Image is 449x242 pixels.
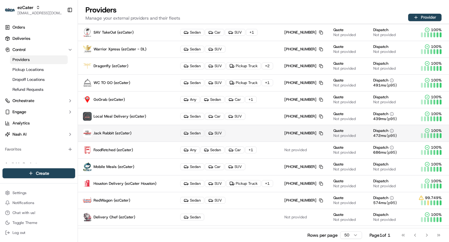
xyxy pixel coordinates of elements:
div: SUV [225,29,245,36]
a: Dropoff Locations [10,75,68,84]
img: FoodFetched.jpg [83,146,92,154]
div: SUV [205,46,225,53]
span: RedWagon (ezCater) [94,198,130,203]
a: Pickup Locations [10,65,68,74]
span: 100 % [431,95,442,100]
button: See all [97,80,113,87]
span: SAV TakeOut (ezCater) [94,30,134,35]
span: Quote [333,95,344,100]
button: Notifications [2,198,75,207]
img: SAVtakeOut.com.png [83,28,92,37]
div: [PHONE_NUMBER] [284,164,323,169]
span: [DATE] [55,96,68,101]
span: 100 % [431,162,442,167]
button: Orchestrate [2,96,75,106]
span: Orchestrate [12,98,34,104]
span: Not provided [333,150,356,155]
div: + 1 [245,96,257,103]
div: Any [180,147,200,153]
img: dragon_fly_logo_v2.png [83,62,92,70]
a: Deliveries [2,34,75,44]
span: Not provided [373,184,396,188]
span: Dispatch [373,212,389,217]
div: SUV [205,63,225,69]
span: Deliveries [12,36,30,41]
div: Car [225,147,244,153]
span: Dispatch [373,95,389,100]
div: SUV [225,163,245,170]
span: 100 % [431,78,442,83]
div: [PHONE_NUMBER] [284,47,323,52]
button: Settings [2,188,75,197]
img: profile_wctogo_shipday.jpg [83,78,92,87]
img: time_to_eat_nevada_logo [83,196,92,205]
span: 472 ms [373,133,386,138]
div: Favorites [2,144,75,154]
span: Notifications [12,200,34,205]
div: [PHONE_NUMBER] [284,198,323,203]
span: Settings [12,190,27,195]
button: Dispatch [373,145,394,150]
div: [PHONE_NUMBER] [284,114,323,119]
div: Car [205,113,224,120]
span: 491 ms [373,83,386,88]
span: Quote [333,145,344,150]
span: 99.749 % [425,195,442,200]
span: Not provided [373,167,396,172]
span: 100 % [431,111,442,116]
img: ezCater [5,8,15,12]
span: Create [36,170,49,176]
span: Houston Delivery (ezCater Houston) [94,181,157,186]
div: Sedan [180,29,204,36]
h1: Providers [85,5,180,15]
span: Not provided [373,49,396,54]
span: Not provided [333,133,356,138]
img: Grace Nketiah [6,91,16,100]
div: SUV [205,180,225,187]
img: 1736555255976-a54dd68f-1ca7-489b-9aae-adbdc363a1c4 [12,97,17,102]
div: [PHONE_NUMBER] [284,80,323,85]
span: Pickup Locations [12,67,44,72]
span: Quote [333,78,344,83]
a: Orders [2,22,75,32]
p: Welcome 👋 [6,25,113,35]
div: Sedan [180,46,204,53]
img: The-Delivery-Chef.png [83,213,92,221]
span: 574 ms [373,200,386,205]
span: Not provided [333,116,356,121]
span: (p95) [387,83,397,88]
span: Analytics [12,120,30,126]
div: + 2 [262,63,273,69]
span: Not provided [333,167,356,172]
button: Dispatch [373,195,394,200]
span: Delivery Chef (ezCater) [94,215,135,220]
a: Refund Requests [10,85,68,94]
div: Car [205,163,224,170]
div: [PHONE_NUMBER] [284,30,323,35]
span: Log out [12,230,25,235]
div: Sedan [180,130,204,137]
span: Dispatch [373,27,389,32]
span: Local Meal Delivery (ezCater) [94,114,146,119]
span: • [84,113,86,118]
span: Quote [333,179,344,184]
div: Past conversations [6,81,42,86]
span: Quote [333,162,344,167]
input: Got a question? Start typing here... [16,40,112,47]
span: Quote [333,128,344,133]
a: 💻API Documentation [50,137,103,148]
span: 100 % [431,179,442,184]
div: [PHONE_NUMBER] [284,63,323,68]
span: Mobile Meals (ezCater) [94,164,134,169]
button: Provider [408,14,442,21]
img: MM.png [83,162,92,171]
a: Analytics [2,118,75,128]
button: Create [2,168,75,178]
div: [PHONE_NUMBER] [284,131,323,136]
div: Sedan [180,163,204,170]
div: Start new chat [28,59,102,66]
span: Not provided [333,66,356,71]
span: (p95) [387,150,397,155]
img: GoGrab_Delivery.png [83,95,92,104]
span: 100 % [431,61,442,66]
